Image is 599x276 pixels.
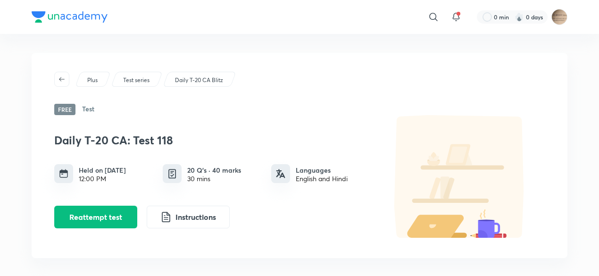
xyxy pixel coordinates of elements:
p: Test series [123,76,150,84]
a: Daily T-20 CA Blitz [174,76,225,84]
img: Company Logo [32,11,108,23]
div: 12:00 PM [79,175,126,183]
img: languages [276,169,285,178]
a: Plus [86,76,100,84]
h6: 20 Q’s · 40 marks [187,165,241,175]
div: English and Hindi [296,175,348,183]
button: Reattempt test [54,206,137,228]
h6: Languages [296,165,348,175]
img: instruction [160,211,172,223]
p: Plus [87,76,98,84]
img: timing [59,169,68,178]
img: Tanujha [551,9,567,25]
h6: Test [82,104,94,115]
img: streak [515,12,524,22]
div: 30 mins [187,175,241,183]
span: Free [54,104,75,115]
a: Test series [122,76,151,84]
img: quiz info [166,168,178,180]
p: Daily T-20 CA Blitz [175,76,223,84]
h6: Held on [DATE] [79,165,126,175]
button: Instructions [147,206,230,228]
img: default [375,115,545,238]
h3: Daily T-20 CA: Test 118 [54,134,370,147]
